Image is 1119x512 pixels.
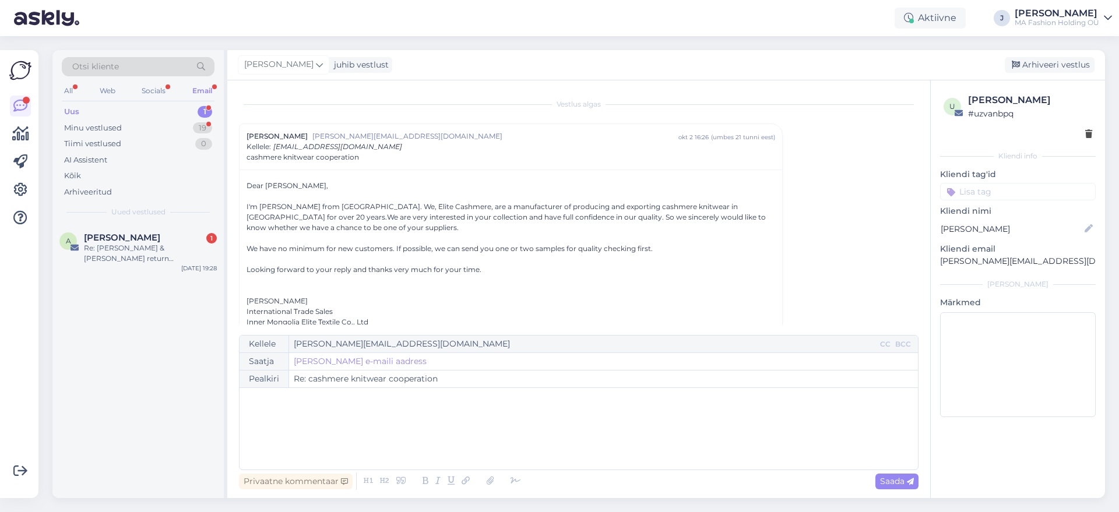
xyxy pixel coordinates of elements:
div: Tiimi vestlused [64,138,121,150]
a: [PERSON_NAME]MA Fashion Holding OÜ [1015,9,1112,27]
span: A [66,236,71,245]
div: [DATE] 19:28 [181,264,217,273]
div: Web [97,83,118,98]
span: cashmere knitwear cooperation [247,152,359,163]
div: BCC [893,339,913,349]
div: Looking forward to your reply and thanks very much for your time. [247,264,775,275]
div: Saatja [240,353,289,370]
div: Inner Mongolia Elite Textile Co., Ltd [247,296,775,380]
div: Minu vestlused [64,122,122,134]
div: Arhiveeri vestlus [1005,57,1095,73]
div: Kellele [240,336,289,352]
p: Märkmed [940,296,1096,309]
div: Re: [PERSON_NAME] & [PERSON_NAME] return 202508/eu/417 [84,243,217,264]
div: All [62,83,75,98]
p: [PERSON_NAME][EMAIL_ADDRESS][DOMAIN_NAME] [940,255,1096,267]
span: Kellele : [247,142,271,151]
span: Alexandra Sharapa [84,232,160,243]
div: Email [190,83,214,98]
span: [PERSON_NAME] [244,58,314,71]
div: ( umbes 21 tunni eest ) [711,133,775,142]
div: Uus [64,106,79,118]
p: Kliendi email [940,243,1096,255]
div: Kõik [64,170,81,182]
div: Pealkiri [240,370,289,387]
div: We have no minimum for new customers. If possible, we can send you one or two samples for quality... [247,243,775,254]
div: I'm [PERSON_NAME] from [GEOGRAPHIC_DATA]. We, Elite Cashmere, are a manufacturer of producing and... [247,202,775,233]
div: Dear [PERSON_NAME], [247,181,775,191]
input: Lisa tag [940,183,1096,200]
div: 1 [206,233,217,243]
input: Lisa nimi [941,223,1082,235]
div: juhib vestlust [329,59,389,71]
span: [EMAIL_ADDRESS][DOMAIN_NAME] [273,142,402,151]
div: [PERSON_NAME] [940,279,1096,289]
div: MA Fashion Holding OÜ [1015,18,1099,27]
span: Otsi kliente [72,61,119,73]
div: Socials [139,83,168,98]
input: Recepient... [289,336,878,352]
div: [PERSON_NAME] [247,296,775,306]
div: [PERSON_NAME] [1015,9,1099,18]
p: Kliendi nimi [940,205,1096,217]
span: [PERSON_NAME] [247,131,308,142]
div: Privaatne kommentaar [239,474,353,489]
input: Write subject here... [289,370,918,387]
img: Askly Logo [9,59,31,82]
div: CC [878,339,893,349]
div: Kliendi info [940,151,1096,161]
div: [PERSON_NAME] [968,93,1092,107]
div: AI Assistent [64,154,107,166]
div: Vestlus algas [239,99,919,110]
div: International Trade Sales [247,306,775,317]
div: Aktiivne [895,8,966,29]
a: [PERSON_NAME] e-maili aadress [294,355,427,368]
div: okt 2 16:26 [678,133,709,142]
span: u [949,102,955,111]
div: 1 [198,106,212,118]
div: 0 [195,138,212,150]
div: 19 [193,122,212,134]
div: # uzvanbpq [968,107,1092,120]
span: [PERSON_NAME][EMAIL_ADDRESS][DOMAIN_NAME] [312,131,678,142]
div: Arhiveeritud [64,186,112,198]
span: Uued vestlused [111,207,166,217]
p: Kliendi tag'id [940,168,1096,181]
span: Saada [880,476,914,486]
div: J [994,10,1010,26]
